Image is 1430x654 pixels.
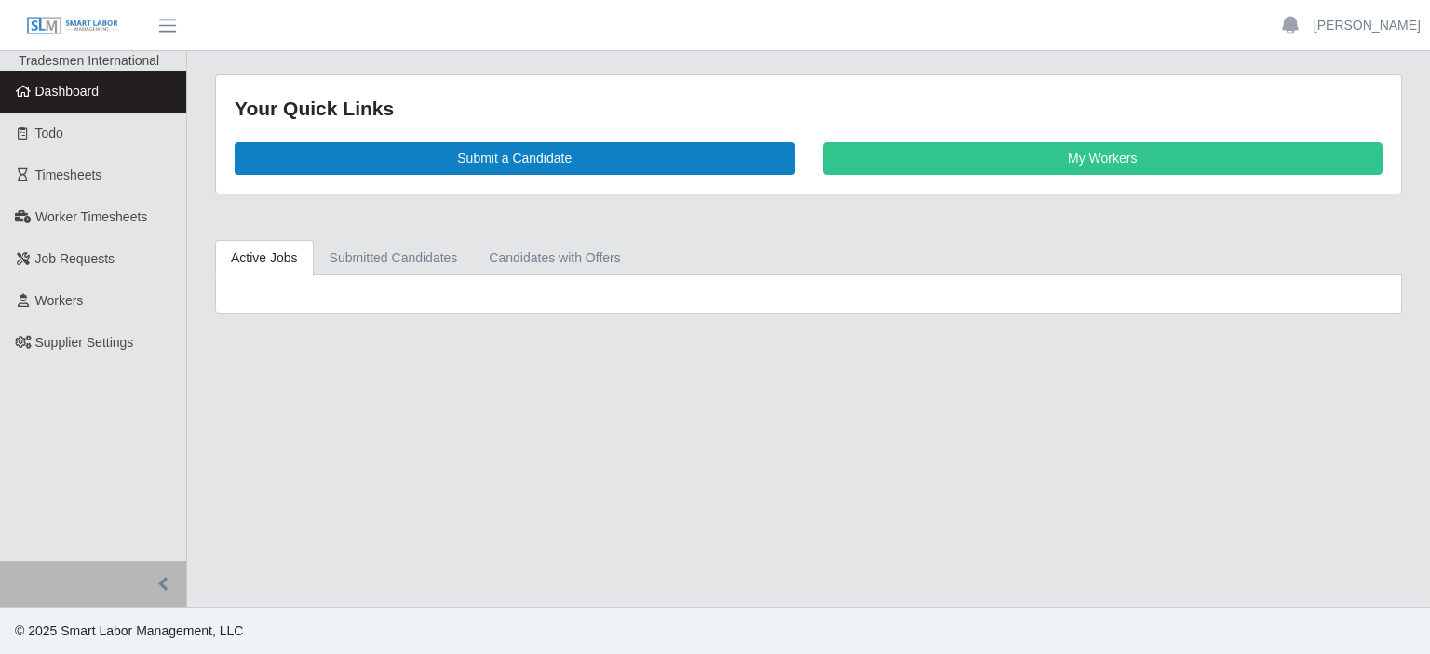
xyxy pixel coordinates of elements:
span: Tradesmen International [19,53,159,68]
span: Timesheets [35,167,102,182]
div: Your Quick Links [235,94,1383,124]
span: Worker Timesheets [35,209,147,224]
span: Supplier Settings [35,335,134,350]
a: Submitted Candidates [314,240,474,276]
a: [PERSON_NAME] [1314,16,1421,35]
span: Todo [35,126,63,140]
a: My Workers [823,142,1383,175]
a: Submit a Candidate [235,142,795,175]
a: Candidates with Offers [473,240,636,276]
span: Workers [35,293,84,308]
span: © 2025 Smart Labor Management, LLC [15,623,243,638]
span: Dashboard [35,84,100,99]
img: SLM Logo [26,16,119,36]
span: Job Requests [35,251,115,266]
a: Active Jobs [215,240,314,276]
